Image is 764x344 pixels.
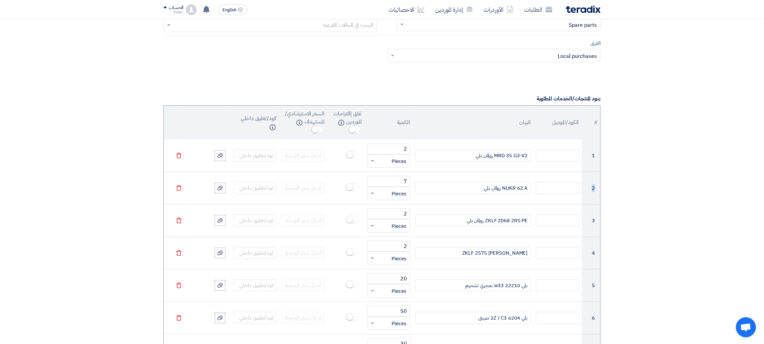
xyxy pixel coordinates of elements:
[591,39,601,47] label: الفرق
[169,5,183,11] div: الحساب
[383,2,430,17] a: الاحصائيات
[519,2,558,17] a: الطلبات
[536,247,579,259] input: الموديل
[582,269,600,302] td: 5
[536,150,579,162] input: الموديل
[163,10,183,14] div: Eslam
[367,208,410,219] input: الكمية
[582,140,600,172] td: 1
[582,204,600,237] td: 3
[285,110,325,126] span: السعر الاسترشادي/المستهدف
[233,312,276,324] input: كود/تعليق داخلي
[282,247,325,259] input: أدخل سعر الوحدة
[415,312,531,324] div: البيان/الوصف
[582,172,600,204] td: 2
[364,106,413,140] th: الكمية
[415,279,531,291] div: البيان/الوصف
[582,106,600,140] th: رقم البند
[582,237,600,269] td: 4
[282,214,325,227] input: أدخل سعر الوحدة
[333,110,362,126] span: غلق إقتراحات الموردين
[415,214,531,227] div: البيان/الوصف
[233,214,276,227] input: كود/تعليق داخلي
[413,106,533,140] th: البيان
[367,306,410,317] input: الكمية
[218,4,248,15] button: English
[536,279,579,291] input: الموديل
[186,4,197,15] img: profile_test.png
[536,214,579,227] input: الموديل
[566,5,601,13] img: Teradix logo
[537,95,601,103] label: بنود المنتجات/الخدمات المطلوبة
[367,176,410,187] input: الكمية
[415,150,531,162] div: البيان/الوصف
[282,150,325,162] input: أدخل سعر الوحدة
[367,273,410,284] input: الكمية
[282,312,325,324] input: أدخل سعر الوحدة
[430,2,478,17] a: إدارة الموردين
[582,302,600,334] td: 6
[736,317,756,337] a: Open chat
[367,144,410,154] input: الكمية
[233,279,276,291] input: كود/تعليق داخلي
[233,182,276,194] input: كود/تعليق داخلي
[533,106,581,140] th: الكود/الموديل
[367,241,410,252] input: الكمية
[233,150,276,162] input: كود/تعليق داخلي
[282,182,325,194] input: أدخل سعر الوحدة
[240,114,276,122] span: كود/تعليق داخلي
[282,279,325,291] input: أدخل سعر الوحدة
[222,8,236,12] span: English
[536,182,579,194] input: الموديل
[536,312,579,324] input: الموديل
[415,182,531,194] div: البيان/الوصف
[233,247,276,259] input: كود/تعليق داخلي
[323,21,373,31] div: البحث في المجالات الفرعية
[478,2,519,17] a: الأوردرات
[415,247,531,259] div: البيان/الوصف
